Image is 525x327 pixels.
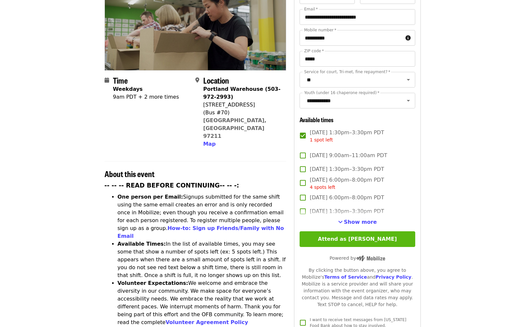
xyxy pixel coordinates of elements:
li: Signups submitted for the same shift using the same email creates an error and is only recorded o... [118,193,287,240]
i: map-marker-alt icon [195,77,199,83]
span: [DATE] 6:00pm–8:00pm PDT [310,176,384,191]
strong: Portland Warehouse (503-972-2993) [203,86,281,100]
div: 9am PDT + 2 more times [113,93,179,101]
a: Volunteer Agreement Policy [166,319,248,325]
span: About this event [105,168,155,179]
label: ZIP code [304,49,324,53]
a: [GEOGRAPHIC_DATA], [GEOGRAPHIC_DATA] 97211 [203,117,267,139]
i: circle-info icon [405,35,411,41]
div: (Bus #70) [203,109,281,117]
strong: Available Times: [118,241,166,247]
strong: One person per Email: [118,194,183,200]
input: ZIP code [300,51,415,67]
li: In the list of available times, you may see some that show a number of spots left (ex: 5 spots le... [118,240,287,279]
button: Open [404,75,413,84]
button: See more timeslots [338,218,377,226]
img: Powered by Mobilize [356,255,385,261]
span: Show more [344,219,377,225]
button: Open [404,96,413,105]
span: 4 spots left [310,185,335,190]
span: [DATE] 1:30pm–3:30pm PDT [310,207,384,215]
span: Available times [300,115,334,124]
strong: -- -- -- READ BEFORE CONTINUING-- -- -: [105,182,239,189]
a: How-to: Sign up Friends/Family with No Email [118,225,284,239]
button: Map [203,140,216,148]
button: Attend as [PERSON_NAME] [300,231,415,247]
a: Privacy Policy [375,274,411,280]
label: Mobile number [304,28,336,32]
label: Youth (under 16 chaperone required) [304,91,379,95]
span: [DATE] 9:00am–11:00am PDT [310,152,387,159]
i: calendar icon [105,77,109,83]
div: [STREET_ADDRESS] [203,101,281,109]
input: Mobile number [300,30,402,46]
li: We welcome and embrace the diversity in our community. We make space for everyone’s accessibility... [118,279,287,326]
span: [DATE] 1:30pm–3:30pm PDT [310,165,384,173]
span: Time [113,74,128,86]
strong: Weekdays [113,86,143,92]
strong: Volunteer Expectations: [118,280,189,286]
label: Service for court, Tri-met, fine repayment? [304,70,390,74]
a: Terms of Service [324,274,367,280]
span: 1 spot left [310,137,333,142]
span: Map [203,141,216,147]
span: [DATE] 1:30pm–3:30pm PDT [310,129,384,143]
span: Location [203,74,229,86]
span: Powered by [330,255,385,261]
label: Email [304,7,318,11]
input: Email [300,9,415,25]
span: [DATE] 6:00pm–8:00pm PDT [310,194,384,202]
div: By clicking the button above, you agree to Mobilize's and . Mobilize is a service provider and wi... [300,267,415,308]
